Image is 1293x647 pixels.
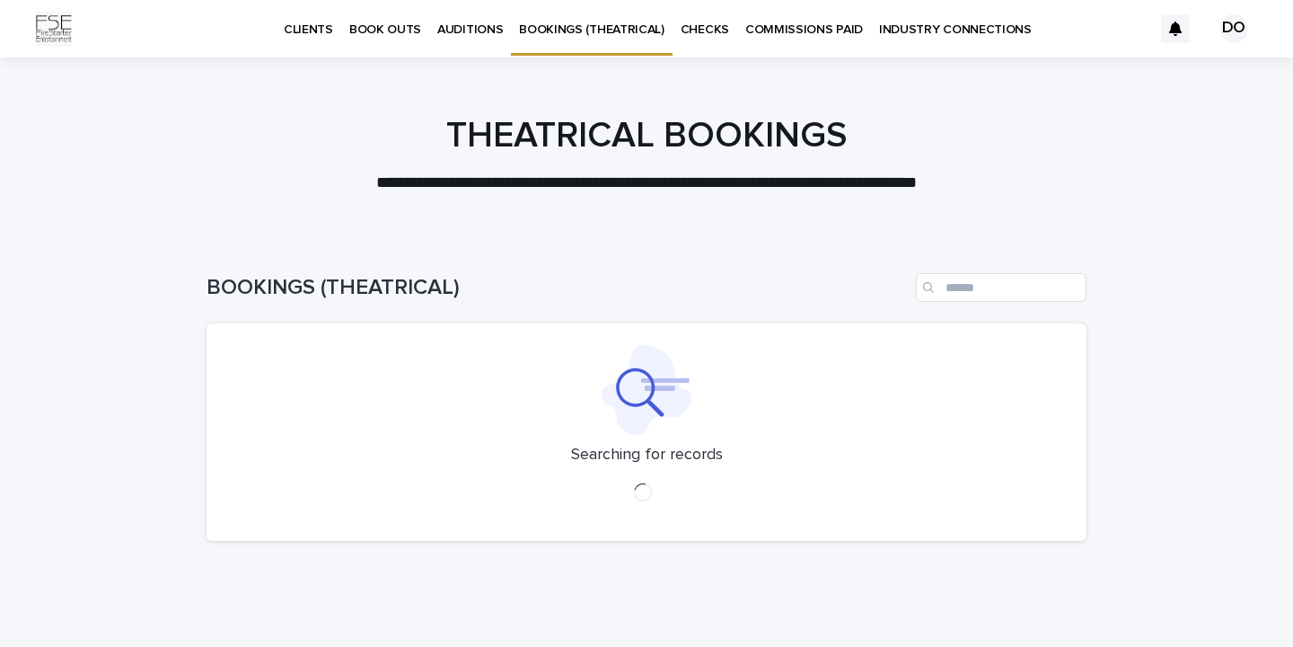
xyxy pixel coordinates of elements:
[36,11,72,47] img: Km9EesSdRbS9ajqhBzyo
[207,275,909,301] h1: BOOKINGS (THEATRICAL)
[207,114,1086,157] h1: THEATRICAL BOOKINGS
[916,273,1086,302] input: Search
[1219,14,1248,43] div: DO
[571,446,723,465] p: Searching for records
